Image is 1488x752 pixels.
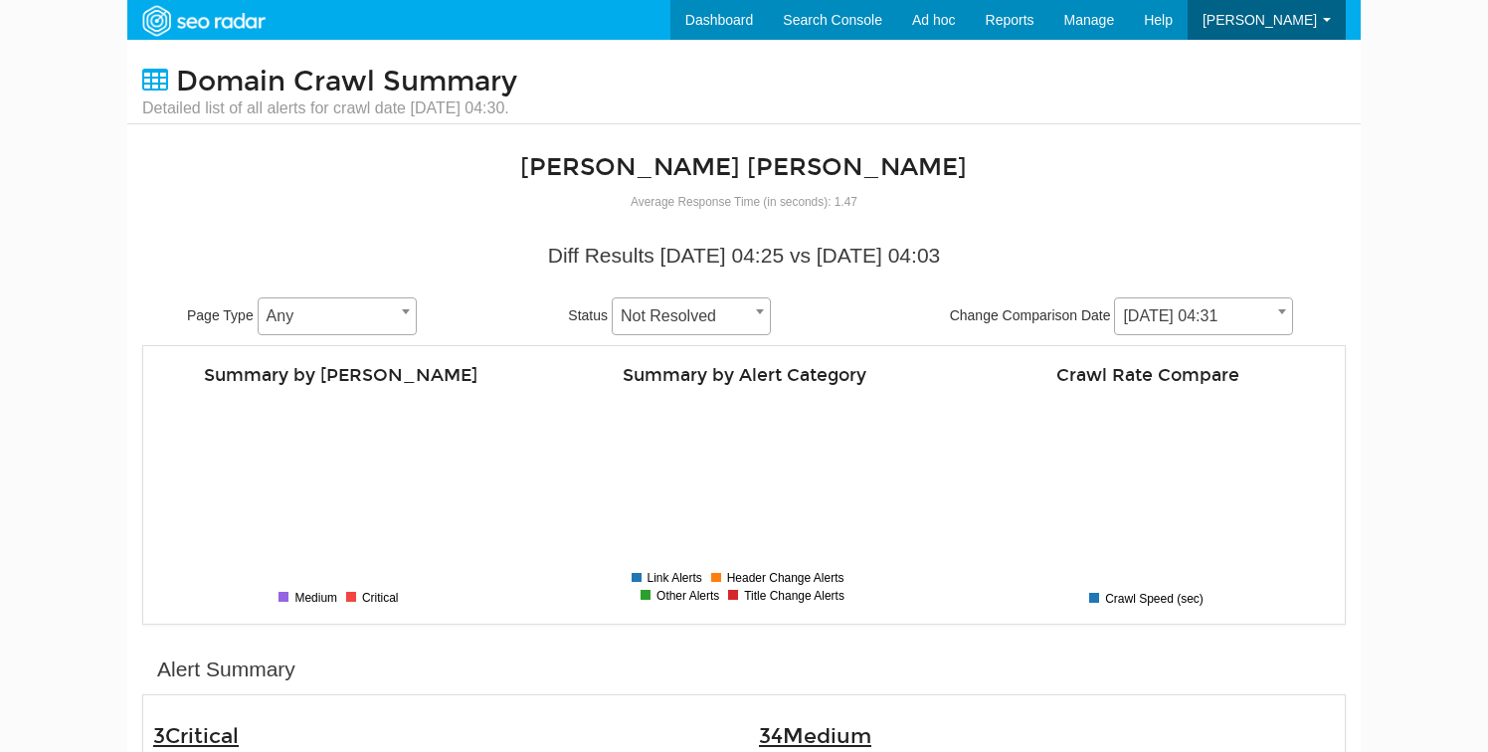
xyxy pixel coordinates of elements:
img: SEORadar [134,3,272,39]
small: Detailed list of all alerts for crawl date [DATE] 04:30. [142,97,517,119]
span: 3 [153,723,239,749]
span: [PERSON_NAME] [1203,12,1317,28]
span: Reports [986,12,1034,28]
span: Ad hoc [912,12,956,28]
span: Not Resolved [613,302,770,330]
span: Medium [783,723,871,749]
div: Alert Summary [157,655,295,684]
span: Page Type [187,307,254,323]
span: 08/07/2025 04:31 [1115,302,1292,330]
small: Average Response Time (in seconds): 1.47 [631,195,857,209]
span: Help [1144,12,1173,28]
span: Status [568,307,608,323]
a: [PERSON_NAME] [PERSON_NAME] [520,152,967,182]
span: Domain Crawl Summary [176,65,517,98]
span: Any [259,302,416,330]
span: Any [258,297,417,335]
span: 34 [759,723,871,749]
h4: Crawl Rate Compare [961,366,1335,385]
span: Change Comparison Date [950,307,1111,323]
div: Diff Results [DATE] 04:25 vs [DATE] 04:03 [157,241,1331,271]
h4: Summary by [PERSON_NAME] [153,366,527,385]
span: 08/07/2025 04:31 [1114,297,1293,335]
h4: Summary by Alert Category [557,366,931,385]
span: Manage [1064,12,1115,28]
span: Not Resolved [612,297,771,335]
span: Critical [165,723,239,749]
